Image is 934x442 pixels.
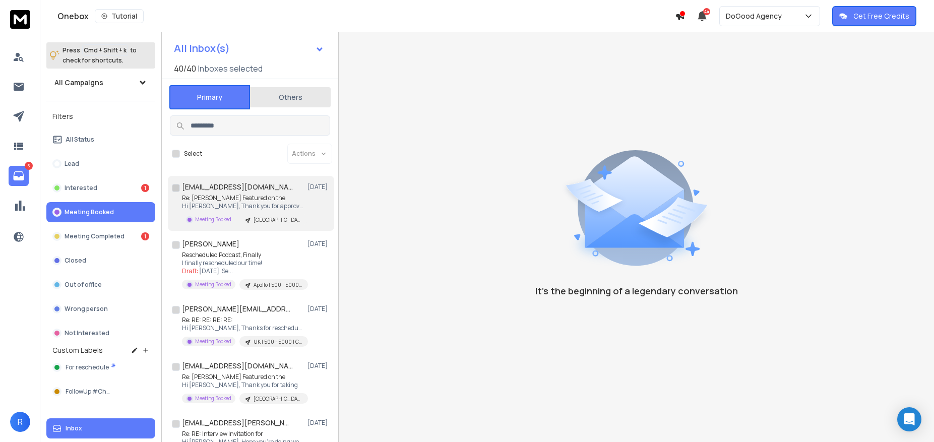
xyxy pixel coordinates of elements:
[10,412,30,432] button: R
[182,202,303,210] p: Hi [PERSON_NAME], Thank you for approving
[182,430,303,438] p: Re: RE: Interview Invitation for
[307,362,330,370] p: [DATE]
[897,407,921,431] div: Open Intercom Messenger
[182,324,303,332] p: Hi [PERSON_NAME], Thanks for rescheduling! Yes,
[832,6,916,26] button: Get Free Credits
[46,418,155,438] button: Inbox
[9,166,29,186] a: 5
[254,216,302,224] p: [GEOGRAPHIC_DATA] | 200 - 499 | CEO
[46,202,155,222] button: Meeting Booked
[46,178,155,198] button: Interested1
[195,216,231,223] p: Meeting Booked
[169,85,250,109] button: Primary
[65,305,108,313] p: Wrong person
[46,130,155,150] button: All Status
[182,194,303,202] p: Re: [PERSON_NAME] Featured on the
[726,11,786,21] p: DoGood Agency
[182,259,303,267] p: I finally rescheduled our time!
[195,338,231,345] p: Meeting Booked
[46,250,155,271] button: Closed
[307,305,330,313] p: [DATE]
[307,183,330,191] p: [DATE]
[46,275,155,295] button: Out of office
[46,299,155,319] button: Wrong person
[57,9,675,23] div: Onebox
[141,184,149,192] div: 1
[182,251,303,259] p: Rescheduled Podcast, Finally
[46,109,155,123] h3: Filters
[141,232,149,240] div: 1
[65,160,79,168] p: Lead
[184,150,202,158] label: Select
[52,345,103,355] h3: Custom Labels
[182,418,293,428] h1: [EMAIL_ADDRESS][PERSON_NAME][DOMAIN_NAME]
[182,361,293,371] h1: [EMAIL_ADDRESS][DOMAIN_NAME] +1
[46,73,155,93] button: All Campaigns
[254,395,302,403] p: [GEOGRAPHIC_DATA] | 200 - 499 | CEO
[66,424,82,432] p: Inbox
[82,44,128,56] span: Cmd + Shift + k
[65,208,114,216] p: Meeting Booked
[307,419,330,427] p: [DATE]
[182,373,303,381] p: Re: [PERSON_NAME] Featured on the
[65,257,86,265] p: Closed
[46,226,155,246] button: Meeting Completed1
[195,281,231,288] p: Meeting Booked
[182,239,239,249] h1: [PERSON_NAME]
[66,136,94,144] p: All Status
[182,304,293,314] h1: [PERSON_NAME][EMAIL_ADDRESS][PERSON_NAME][DOMAIN_NAME] +1
[66,363,109,371] span: For reschedule
[95,9,144,23] button: Tutorial
[166,38,332,58] button: All Inbox(s)
[307,240,330,248] p: [DATE]
[535,284,738,298] p: It’s the beginning of a legendary conversation
[182,316,303,324] p: Re: RE: RE: RE: RE:
[703,8,710,15] span: 44
[54,78,103,88] h1: All Campaigns
[65,281,102,289] p: Out of office
[46,357,155,377] button: For reschedule
[254,281,302,289] p: Apollo | 500 - 5000 | CHRO
[25,162,33,170] p: 5
[66,388,112,396] span: FollowUp #Chat
[46,154,155,174] button: Lead
[182,381,303,389] p: Hi [PERSON_NAME], Thank you for taking
[198,62,263,75] h3: Inboxes selected
[174,43,230,53] h1: All Inbox(s)
[254,338,302,346] p: UK | 500 - 5000 | CEO
[853,11,909,21] p: Get Free Credits
[46,323,155,343] button: Not Interested
[199,267,233,275] span: [DATE], Se ...
[174,62,196,75] span: 40 / 40
[65,329,109,337] p: Not Interested
[182,182,293,192] h1: [EMAIL_ADDRESS][DOMAIN_NAME]
[65,232,124,240] p: Meeting Completed
[65,184,97,192] p: Interested
[250,86,331,108] button: Others
[182,267,198,275] span: Draft:
[195,395,231,402] p: Meeting Booked
[63,45,137,66] p: Press to check for shortcuts.
[46,382,155,402] button: FollowUp #Chat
